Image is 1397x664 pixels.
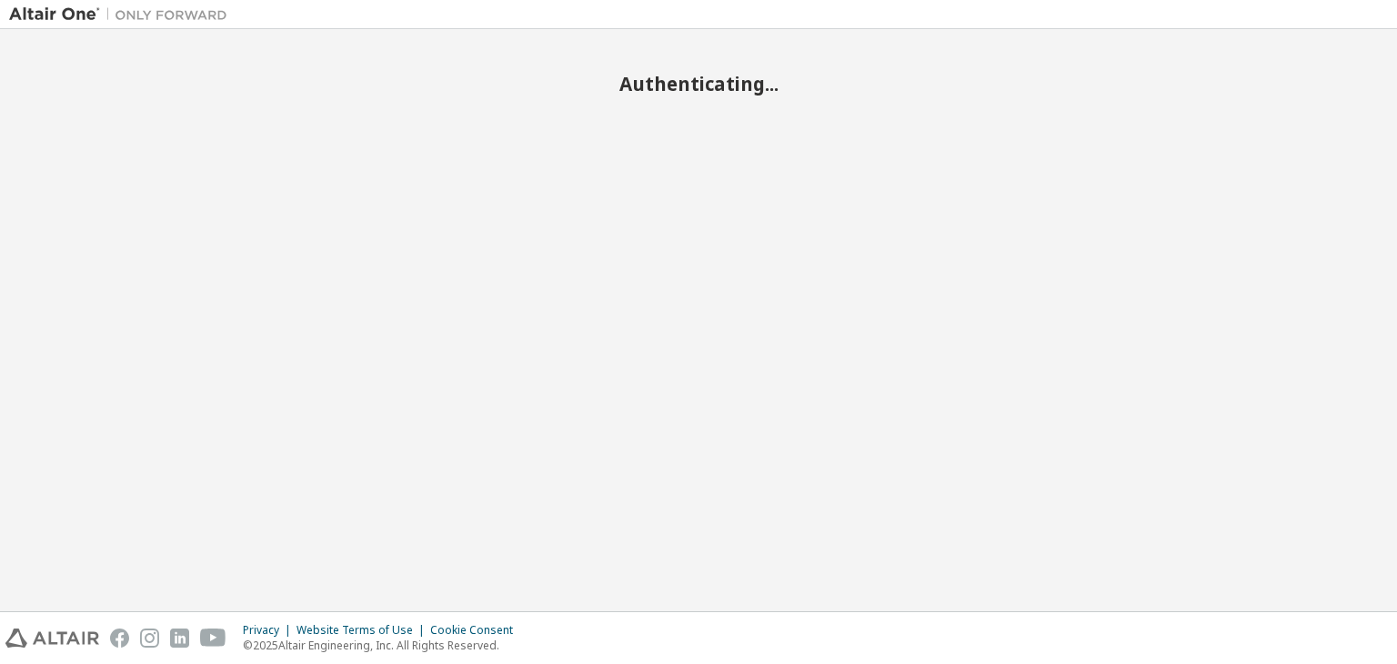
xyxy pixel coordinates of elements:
[200,629,226,648] img: youtube.svg
[140,629,159,648] img: instagram.svg
[243,638,524,653] p: © 2025 Altair Engineering, Inc. All Rights Reserved.
[243,623,296,638] div: Privacy
[110,629,129,648] img: facebook.svg
[296,623,430,638] div: Website Terms of Use
[5,629,99,648] img: altair_logo.svg
[9,72,1388,96] h2: Authenticating...
[9,5,236,24] img: Altair One
[170,629,189,648] img: linkedin.svg
[430,623,524,638] div: Cookie Consent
